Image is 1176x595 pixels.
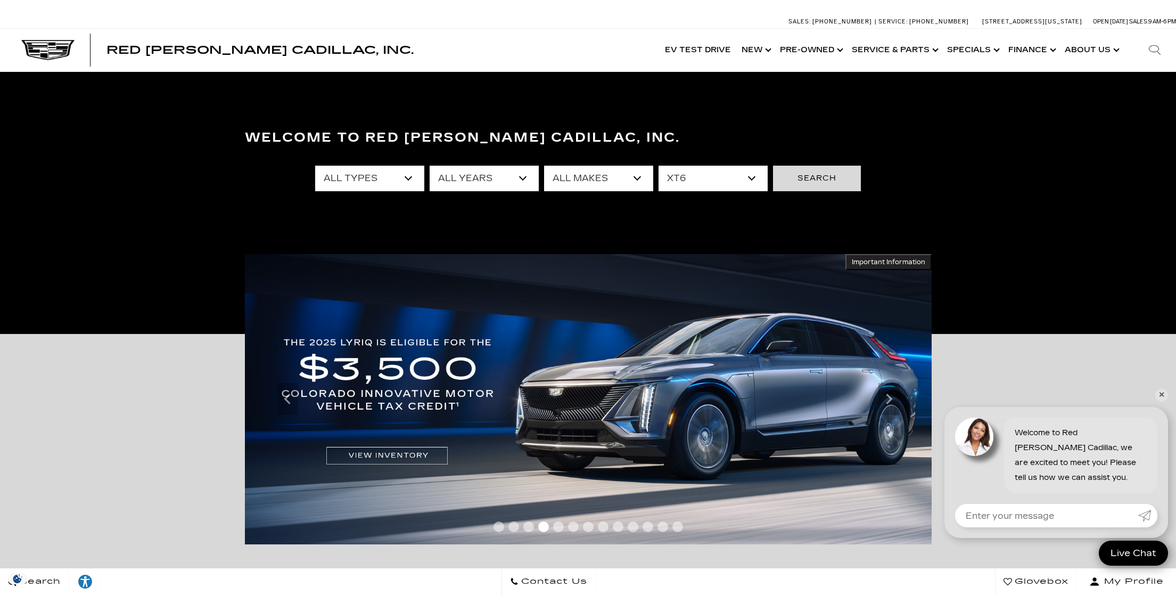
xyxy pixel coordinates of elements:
span: Go to slide 5 [553,521,564,532]
span: Contact Us [519,574,587,589]
span: Go to slide 9 [613,521,623,532]
a: Glovebox [995,568,1077,595]
button: Search [773,166,861,191]
a: Finance [1003,29,1059,71]
a: Submit [1138,504,1157,527]
span: Service: [878,18,908,25]
a: Service: [PHONE_NUMBER] [875,19,972,25]
span: Red [PERSON_NAME] Cadillac, Inc. [106,44,414,56]
span: Sales: [1129,18,1148,25]
button: Important Information [845,254,932,270]
a: Sales: [PHONE_NUMBER] [788,19,875,25]
span: Go to slide 8 [598,521,608,532]
h3: Welcome to Red [PERSON_NAME] Cadillac, Inc. [245,127,932,149]
select: Filter by year [430,166,539,191]
span: Go to slide 6 [568,521,579,532]
span: Open [DATE] [1093,18,1128,25]
select: Filter by model [659,166,768,191]
div: Search [1133,29,1176,71]
div: Next [878,383,900,415]
span: Sales: [788,18,811,25]
section: Click to Open Cookie Consent Modal [5,573,30,584]
a: EV Test Drive [660,29,736,71]
span: Go to slide 1 [494,521,504,532]
a: Explore your accessibility options [69,568,102,595]
a: Red [PERSON_NAME] Cadillac, Inc. [106,45,414,55]
img: Agent profile photo [955,418,993,456]
span: Go to slide 2 [508,521,519,532]
span: Search [17,574,61,589]
div: Explore your accessibility options [69,574,101,590]
span: [PHONE_NUMBER] [909,18,969,25]
a: Specials [942,29,1003,71]
a: About Us [1059,29,1123,71]
span: Glovebox [1012,574,1068,589]
span: Go to slide 13 [672,521,683,532]
button: Open user profile menu [1077,568,1176,595]
img: Opt-Out Icon [5,573,30,584]
img: Cadillac Dark Logo with Cadillac White Text [21,40,75,60]
span: Go to slide 7 [583,521,594,532]
a: Contact Us [501,568,596,595]
div: Welcome to Red [PERSON_NAME] Cadillac, we are excited to meet you! Please tell us how we can assi... [1004,418,1157,493]
a: Pre-Owned [775,29,846,71]
span: Go to slide 3 [523,521,534,532]
a: Service & Parts [846,29,942,71]
a: New [736,29,775,71]
input: Enter your message [955,504,1138,527]
a: Live Chat [1099,541,1168,566]
select: Filter by type [315,166,424,191]
select: Filter by make [544,166,653,191]
span: [PHONE_NUMBER] [812,18,872,25]
span: Go to slide 11 [643,521,653,532]
span: Go to slide 12 [657,521,668,532]
span: My Profile [1100,574,1164,589]
span: Important Information [852,258,925,266]
a: [STREET_ADDRESS][US_STATE] [982,18,1082,25]
span: Go to slide 4 [538,521,549,532]
div: Previous [277,383,298,415]
span: 9 AM-6 PM [1148,18,1176,25]
img: THE 2025 LYRIQ IS ELIGIBLE FOR THE $3,500 COLORADO INNOVATIVE MOTOR VEHICLE TAX CREDIT [245,254,932,544]
span: Live Chat [1105,547,1162,559]
span: Go to slide 10 [628,521,638,532]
